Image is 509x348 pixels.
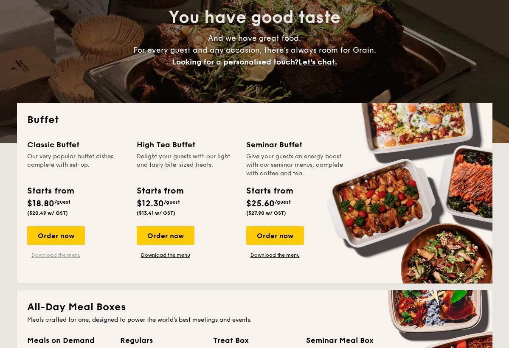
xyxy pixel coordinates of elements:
a: Download the menu [137,252,194,258]
h2: All-Day Meal Boxes [27,300,482,314]
span: ($27.90 w/ GST) [246,210,286,216]
span: Looking for a personalised touch? [172,57,298,67]
div: Delight your guests with our light and tasty bite-sized treats. [137,152,236,178]
span: Let's chat. [298,57,337,67]
div: Seminar Meal Box [306,334,389,346]
span: /guest [275,199,291,205]
div: Classic Buffet [27,139,127,151]
span: ($13.41 w/ GST) [137,210,175,216]
div: Order now [137,226,194,245]
span: And we have great food. For every guest and any occasion, there’s always room for Grain. [133,34,376,67]
div: Give your guests an energy boost with our seminar menus, complete with coffee and tea. [246,152,346,178]
span: /guest [54,199,70,205]
span: /guest [164,199,180,205]
div: Treat Box [213,334,296,346]
div: Meals on Demand [27,334,110,346]
div: High Tea Buffet [137,139,236,151]
div: Starts from [27,185,73,197]
div: Starts from [246,185,292,197]
span: $25.60 [246,199,275,209]
div: Regulars [120,334,203,346]
h2: Buffet [27,113,482,127]
div: Seminar Buffet [246,139,346,151]
div: Meals crafted for one, designed to power the world's best meetings and events. [27,316,482,324]
span: ($20.49 w/ GST) [27,210,68,216]
a: Download the menu [27,252,85,258]
div: Order now [246,226,304,245]
span: $18.80 [27,199,54,209]
span: $12.30 [137,199,164,209]
span: You have good taste [169,7,340,28]
div: Starts from [137,185,183,197]
a: Download the menu [246,252,304,258]
div: Our very popular buffet dishes, complete with set-up. [27,152,127,178]
div: Order now [27,226,85,245]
